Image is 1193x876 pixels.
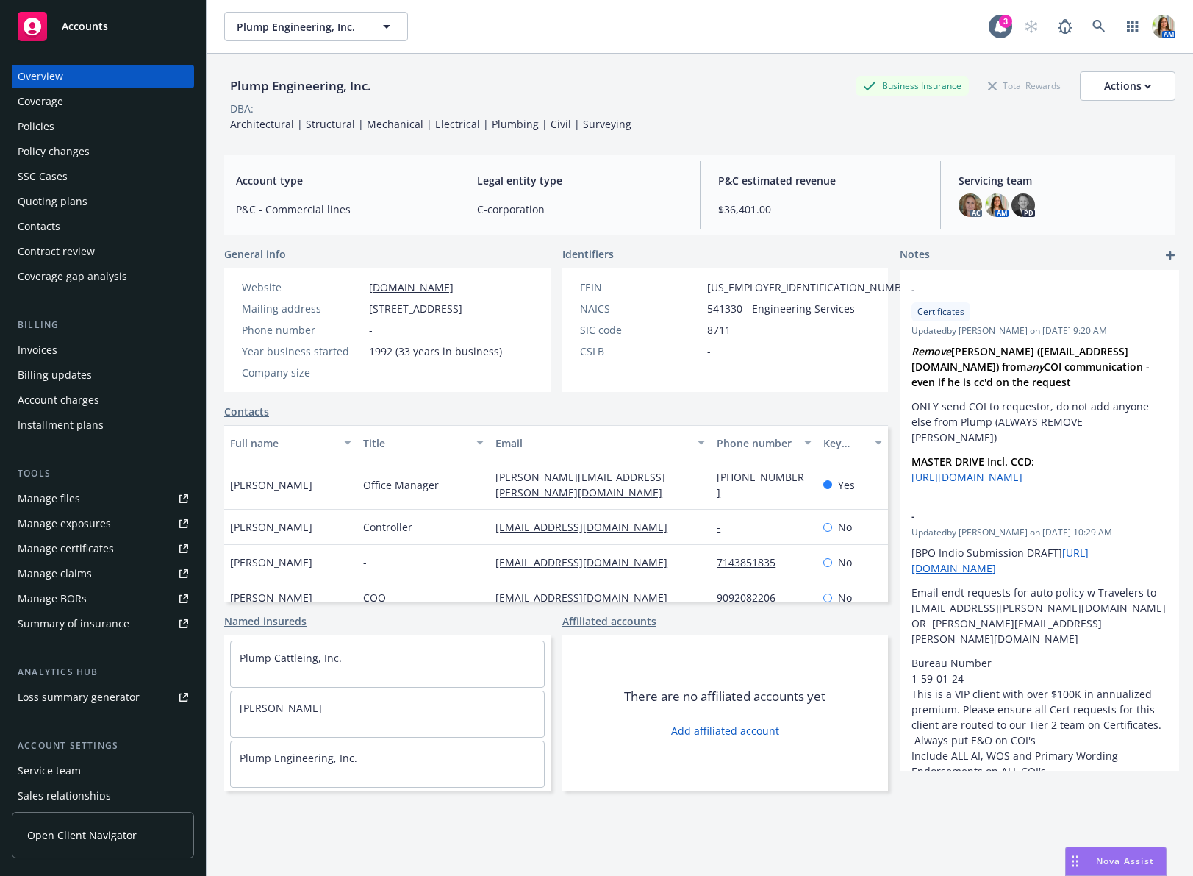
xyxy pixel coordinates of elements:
[18,562,92,585] div: Manage claims
[495,591,679,605] a: [EMAIL_ADDRESS][DOMAIN_NAME]
[900,246,930,264] span: Notes
[1017,12,1046,41] a: Start snowing
[707,343,711,359] span: -
[1011,193,1035,217] img: photo
[18,487,80,510] div: Manage files
[718,202,923,217] span: $36,401.00
[911,585,1167,647] p: Email endt requests for auto policy w Travelers to [EMAIL_ADDRESS][PERSON_NAME][DOMAIN_NAME] OR [...
[12,612,194,635] a: Summary of insurance
[12,363,194,387] a: Billing updates
[911,508,1129,524] span: -
[369,322,373,338] span: -
[224,425,357,460] button: Full name
[856,76,969,95] div: Business Insurance
[1080,71,1175,101] button: Actions
[240,751,357,765] a: Plump Engineering, Inc.
[981,76,1068,95] div: Total Rewards
[707,322,731,338] span: 8711
[230,555,312,570] span: [PERSON_NAME]
[1161,246,1179,264] a: add
[18,240,95,263] div: Contract review
[1104,72,1151,100] div: Actions
[12,65,194,88] a: Overview
[1152,15,1175,38] img: photo
[671,723,779,738] a: Add affiliated account
[224,12,408,41] button: Plump Engineering, Inc.
[911,655,1167,779] p: Bureau Number 1-59-01-24 This is a VIP client with over $100K in annualized premium. Please ensur...
[12,512,194,535] a: Manage exposures
[1150,508,1167,526] a: remove
[580,322,701,338] div: SIC code
[357,425,490,460] button: Title
[18,115,54,138] div: Policies
[236,202,441,217] span: P&C - Commercial lines
[12,265,194,288] a: Coverage gap analysis
[999,15,1012,28] div: 3
[12,738,194,753] div: Account settings
[18,65,63,88] div: Overview
[838,555,852,570] span: No
[18,338,57,362] div: Invoices
[911,344,951,358] em: Remove
[230,117,631,131] span: Architectural | Structural | Mechanical | Electrical | Plumbing | Civil | Surveying
[18,413,104,437] div: Installment plans
[12,190,194,213] a: Quoting plans
[18,190,87,213] div: Quoting plans
[12,413,194,437] a: Installment plans
[242,365,363,380] div: Company size
[1150,282,1167,299] a: remove
[911,399,1167,445] p: ONLY send COI to requestor, do not add anyone else from Plump (ALWAYS REMOVE [PERSON_NAME])
[717,435,795,451] div: Phone number
[224,76,377,96] div: Plump Engineering, Inc.
[12,6,194,47] a: Accounts
[562,246,614,262] span: Identifiers
[1084,12,1114,41] a: Search
[12,466,194,481] div: Tools
[230,435,335,451] div: Full name
[495,555,679,569] a: [EMAIL_ADDRESS][DOMAIN_NAME]
[18,165,68,188] div: SSC Cases
[917,305,964,318] span: Certificates
[900,270,1179,496] div: -CertificatesUpdatedby [PERSON_NAME] on [DATE] 9:20 AMRemove[PERSON_NAME] ([EMAIL_ADDRESS][DOMAIN...
[18,215,60,238] div: Contacts
[562,613,656,629] a: Affiliated accounts
[240,701,322,715] a: [PERSON_NAME]
[12,215,194,238] a: Contacts
[230,590,312,605] span: [PERSON_NAME]
[230,477,312,493] span: [PERSON_NAME]
[707,279,917,295] span: [US_EMPLOYER_IDENTIFICATION_NUMBER]
[236,173,441,188] span: Account type
[959,193,982,217] img: photo
[242,322,363,338] div: Phone number
[224,246,286,262] span: General info
[718,173,923,188] span: P&C estimated revenue
[1096,855,1154,867] span: Nova Assist
[12,240,194,263] a: Contract review
[823,435,866,451] div: Key contact
[711,425,817,460] button: Phone number
[911,470,1022,484] a: [URL][DOMAIN_NAME]
[12,537,194,560] a: Manage certificates
[911,545,1167,576] p: [BPO Indio Submission DRAFT]
[580,279,701,295] div: FEIN
[12,165,194,188] a: SSC Cases
[242,279,363,295] div: Website
[495,435,689,451] div: Email
[224,404,269,419] a: Contacts
[230,101,257,116] div: DBA: -
[62,21,108,32] span: Accounts
[985,193,1009,217] img: photo
[1129,282,1147,299] a: edit
[224,613,307,629] a: Named insureds
[18,140,90,163] div: Policy changes
[477,202,682,217] span: C-corporation
[242,301,363,316] div: Mailing address
[624,688,825,705] span: There are no affiliated accounts yet
[1129,508,1147,526] a: edit
[12,140,194,163] a: Policy changes
[12,686,194,709] a: Loss summary generator
[363,477,439,493] span: Office Manager
[230,519,312,535] span: [PERSON_NAME]
[911,526,1167,539] span: Updated by [PERSON_NAME] on [DATE] 10:29 AM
